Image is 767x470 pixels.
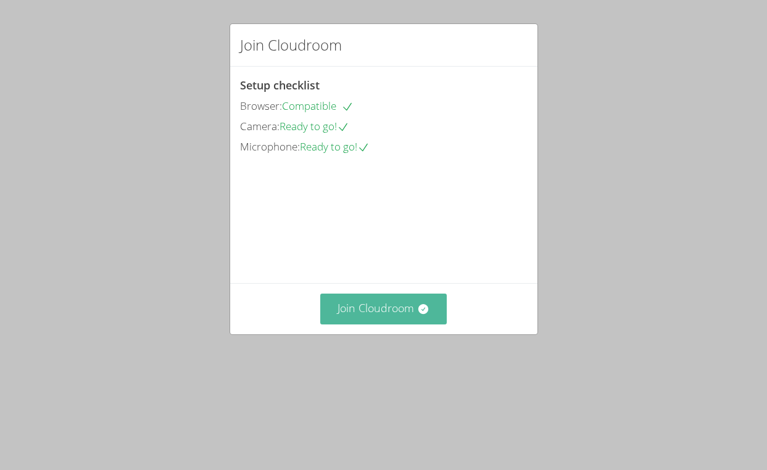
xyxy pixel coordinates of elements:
[240,139,300,154] span: Microphone:
[300,139,370,154] span: Ready to go!
[240,119,280,133] span: Camera:
[280,119,349,133] span: Ready to go!
[282,99,354,113] span: Compatible
[320,294,447,324] button: Join Cloudroom
[240,78,320,93] span: Setup checklist
[240,99,282,113] span: Browser:
[240,34,342,56] h2: Join Cloudroom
